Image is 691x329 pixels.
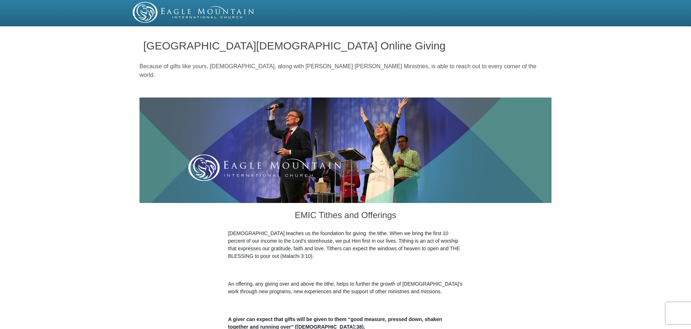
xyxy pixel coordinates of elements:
p: An offering, any giving over and above the tithe, helps to further the growth of [DEMOGRAPHIC_DAT... [228,280,463,295]
p: [DEMOGRAPHIC_DATA] teaches us the foundation for giving: the tithe. When we bring the first 10 pe... [228,230,463,260]
img: EMIC [133,2,255,23]
h1: [GEOGRAPHIC_DATA][DEMOGRAPHIC_DATA] Online Giving [143,40,548,52]
p: Because of gifts like yours, [DEMOGRAPHIC_DATA], along with [PERSON_NAME] [PERSON_NAME] Ministrie... [140,62,551,79]
h3: EMIC Tithes and Offerings [228,203,463,230]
